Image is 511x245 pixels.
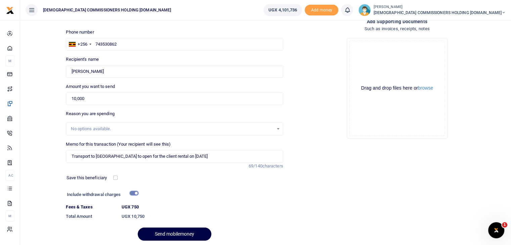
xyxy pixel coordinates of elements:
[373,4,506,10] small: [PERSON_NAME]
[249,163,262,168] span: 69/140
[350,85,444,91] div: Drag and drop files here or
[40,7,174,13] span: [DEMOGRAPHIC_DATA] COMMISSIONERS HOLDING [DOMAIN_NAME]
[66,38,93,50] div: Uganda: +256
[263,4,302,16] a: UGX 4,101,736
[66,214,116,219] h6: Total Amount
[66,110,114,117] label: Reason you are spending
[122,214,283,219] h6: UGX 10,750
[502,222,507,228] span: 1
[138,228,211,241] button: Send mobilemoney
[347,38,448,139] div: File Uploader
[66,56,99,63] label: Recipient's name
[305,5,338,16] span: Add money
[66,150,283,163] input: Enter extra information
[488,222,504,238] iframe: Intercom live chat
[78,41,87,48] div: +256
[67,175,107,181] label: Save this beneficiary
[305,7,338,12] a: Add money
[66,141,171,148] label: Memo for this transaction (Your recipient will see this)
[373,10,506,16] span: [DEMOGRAPHIC_DATA] COMMISSIONERS HOLDING [DOMAIN_NAME]
[67,192,135,197] h6: Include withdrawal charges
[358,4,506,16] a: profile-user [PERSON_NAME] [DEMOGRAPHIC_DATA] COMMISSIONERS HOLDING [DOMAIN_NAME]
[6,6,14,14] img: logo-small
[289,25,506,33] h4: Such as invoices, receipts, notes
[5,170,14,181] li: Ac
[6,7,14,12] a: logo-small logo-large logo-large
[66,38,283,51] input: Enter phone number
[305,5,338,16] li: Toup your wallet
[66,29,94,36] label: Phone number
[5,210,14,222] li: M
[358,4,371,16] img: profile-user
[66,92,283,105] input: UGX
[66,83,115,90] label: Amount you want to send
[5,55,14,66] li: M
[418,86,433,90] button: browse
[63,204,119,210] dt: Fees & Taxes
[261,4,305,16] li: Wallet ballance
[289,18,506,25] h4: Add supporting Documents
[71,126,273,132] div: No options available.
[268,7,297,13] span: UGX 4,101,736
[66,65,283,78] input: Loading name...
[122,204,139,210] label: UGX 750
[262,163,283,168] span: characters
